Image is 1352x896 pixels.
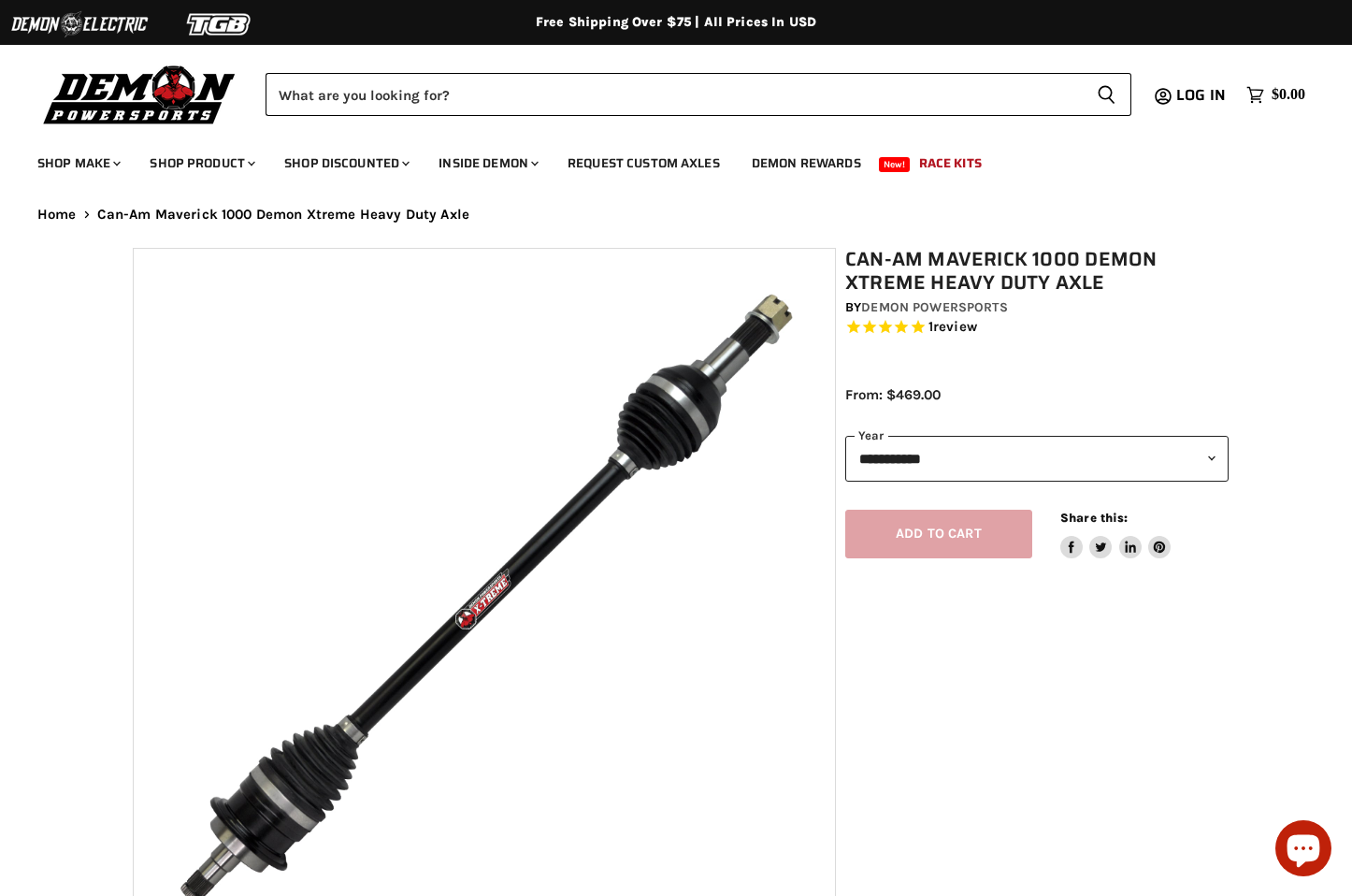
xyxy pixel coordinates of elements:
[1060,510,1172,559] aside: Share this:
[554,144,734,182] a: Request Custom Axles
[1237,81,1315,108] a: $0.00
[861,299,1007,315] a: Demon Powersports
[905,144,996,182] a: Race Kits
[1176,83,1226,107] span: Log in
[879,157,911,172] span: New!
[1168,87,1237,104] a: Log in
[1082,73,1131,116] button: Search
[928,319,977,336] span: 1 reviews
[136,144,266,182] a: Shop Product
[23,137,1301,182] ul: Main menu
[1272,86,1305,104] span: $0.00
[150,7,290,42] img: TGB Logo 2
[1060,511,1128,525] span: Share this:
[23,144,132,182] a: Shop Make
[9,7,150,42] img: Demon Electric Logo 2
[424,144,550,182] a: Inside Demon
[845,436,1229,482] select: year
[845,318,1229,338] span: Rated 5.0 out of 5 stars 1 reviews
[1270,820,1337,881] inbox-online-store-chat: Shopify online store chat
[845,297,1229,318] div: by
[266,73,1082,116] input: Search
[738,144,875,182] a: Demon Rewards
[37,207,77,223] a: Home
[845,248,1229,295] h1: Can-Am Maverick 1000 Demon Xtreme Heavy Duty Axle
[37,61,242,127] img: Demon Powersports
[270,144,421,182] a: Shop Discounted
[266,73,1131,116] form: Product
[933,319,977,336] span: review
[845,386,941,403] span: From: $469.00
[97,207,469,223] span: Can-Am Maverick 1000 Demon Xtreme Heavy Duty Axle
